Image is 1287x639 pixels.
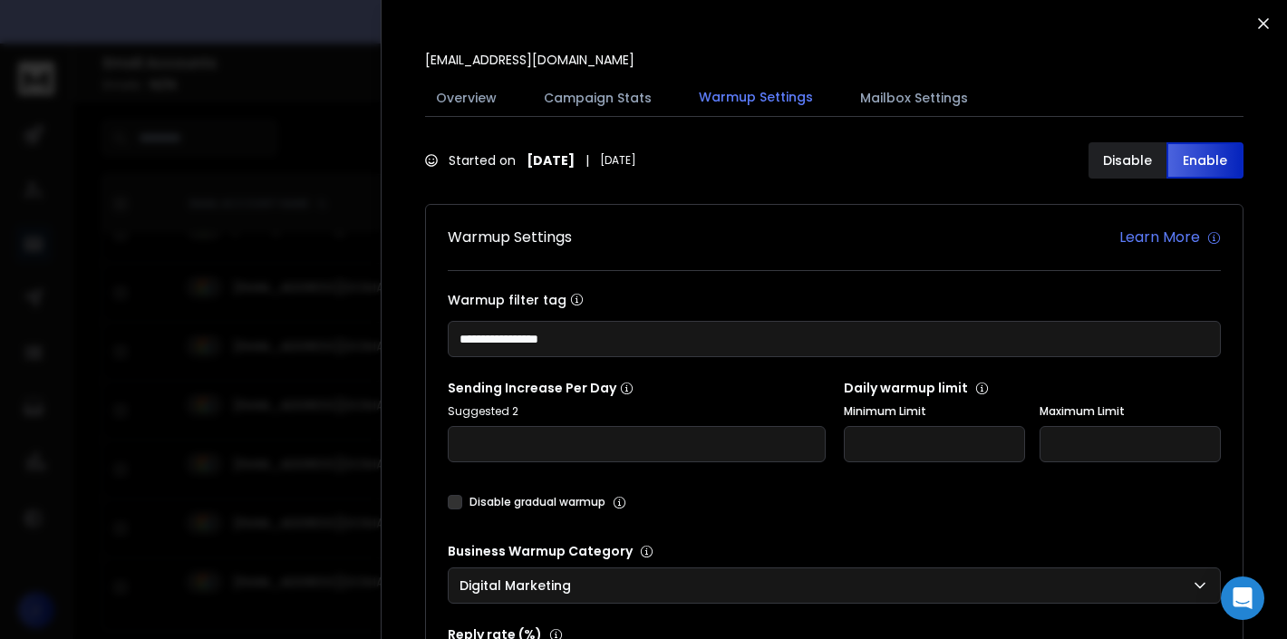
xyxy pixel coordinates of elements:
[585,151,589,169] span: |
[425,151,636,169] div: Started on
[1040,404,1221,419] label: Maximum Limit
[1221,576,1264,620] div: Open Intercom Messenger
[688,77,824,119] button: Warmup Settings
[448,404,826,419] p: Suggested 2
[1119,227,1221,248] a: Learn More
[448,379,826,397] p: Sending Increase Per Day
[448,227,572,248] h1: Warmup Settings
[448,542,1221,560] p: Business Warmup Category
[533,78,663,118] button: Campaign Stats
[448,293,1221,306] label: Warmup filter tag
[425,78,508,118] button: Overview
[600,153,636,168] span: [DATE]
[849,78,979,118] button: Mailbox Settings
[844,404,1025,419] label: Minimum Limit
[527,151,575,169] strong: [DATE]
[469,495,605,509] label: Disable gradual warmup
[844,379,1222,397] p: Daily warmup limit
[1166,142,1244,179] button: Enable
[460,576,578,595] p: Digital Marketing
[1089,142,1243,179] button: DisableEnable
[425,51,634,69] p: [EMAIL_ADDRESS][DOMAIN_NAME]
[1089,142,1166,179] button: Disable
